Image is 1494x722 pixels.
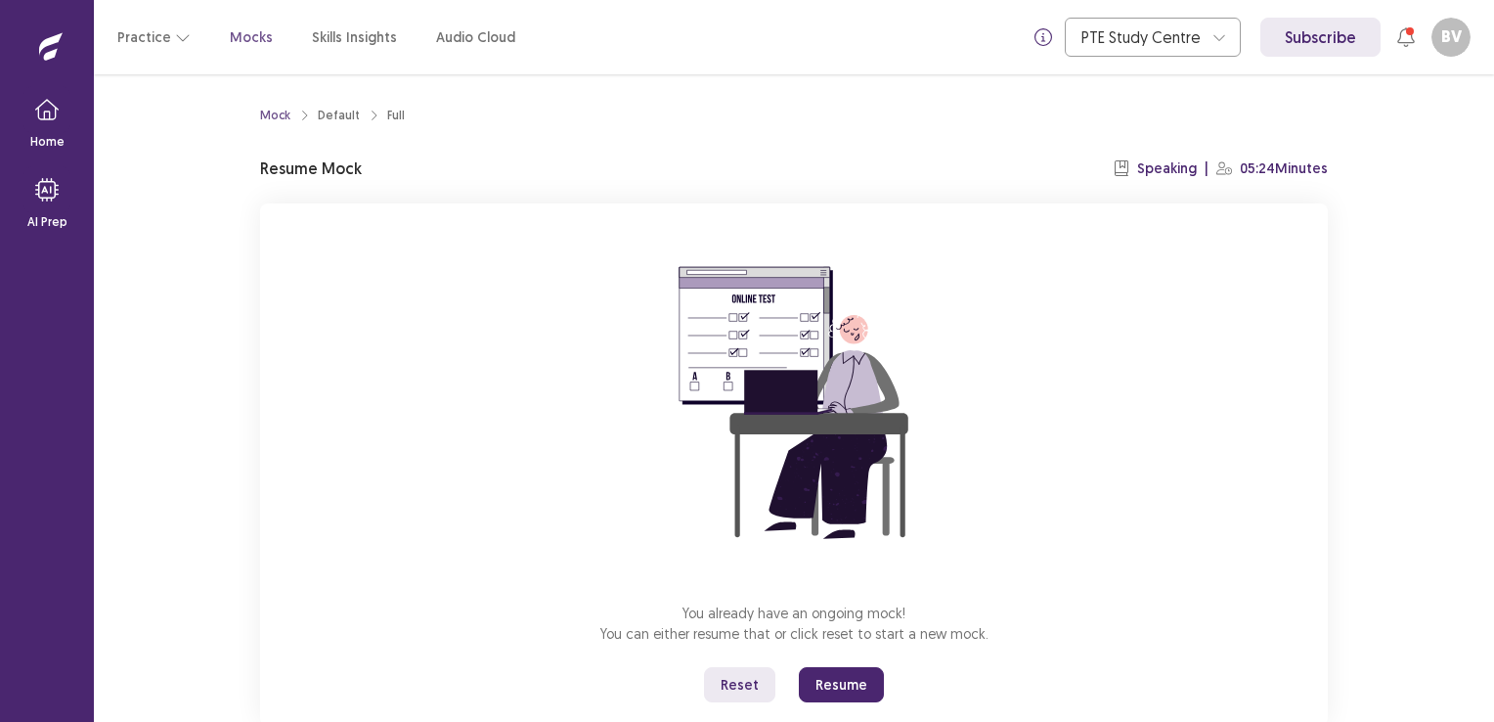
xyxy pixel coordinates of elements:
[1026,20,1061,55] button: info
[1081,19,1203,56] div: PTE Study Centre
[312,27,397,48] a: Skills Insights
[600,603,989,644] p: You already have an ongoing mock! You can either resume that or click reset to start a new mock.
[387,107,405,124] div: Full
[704,667,775,702] button: Reset
[230,27,273,48] a: Mocks
[1260,18,1381,57] a: Subscribe
[260,107,290,124] a: Mock
[799,667,884,702] button: Resume
[436,27,515,48] a: Audio Cloud
[1431,18,1471,57] button: BV
[1137,158,1197,179] p: Speaking
[27,213,67,231] p: AI Prep
[30,133,65,151] p: Home
[618,227,970,579] img: attend-mock
[318,107,360,124] div: Default
[260,107,405,124] nav: breadcrumb
[260,157,362,180] p: Resume Mock
[1205,158,1208,179] p: |
[1240,158,1328,179] p: 05:24 Minutes
[117,20,191,55] button: Practice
